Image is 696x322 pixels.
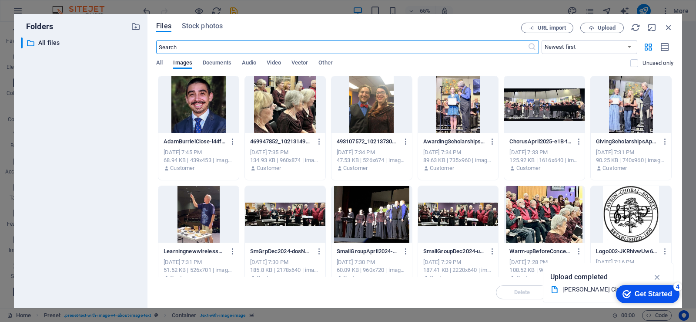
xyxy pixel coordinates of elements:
span: All [156,58,163,70]
p: Displays only files that are not in use on the website. Files added during this session can still... [642,59,673,67]
div: [DATE] 7:34 PM [337,149,407,156]
span: Images [173,58,192,70]
span: Stock photos [182,21,223,31]
div: 125.92 KB | 1616x640 | image/jpeg [509,156,579,164]
div: [DATE] 7:31 PM [596,149,666,156]
div: 47.53 KB | 526x674 | image/jpeg [337,156,407,164]
p: Logo002-JKRhivwUw6dkoYtO9N8KSw.jpg [596,247,658,255]
div: [DATE] 7:28 PM [509,258,579,266]
div: [DATE] 7:33 PM [509,149,579,156]
div: [DATE] 7:35 PM [250,149,320,156]
p: SmallGroupApril2024-GPxkFHYm3RvcrWxxLidQiw.jpg [337,247,398,255]
p: Customer [343,274,368,282]
div: 134.93 KB | 960x874 | image/jpeg [250,156,320,164]
p: ChorusApril2025-e1B-t1ozlyvjBSWZIcHAsw.jpg [509,138,571,146]
div: 51.52 KB | 526x701 | image/jpeg [164,266,234,274]
i: Minimize [647,23,657,32]
p: Customer [257,274,281,282]
i: Reload [631,23,640,32]
div: 89.63 KB | 735x960 | image/jpeg [423,156,493,164]
button: Upload [580,23,624,33]
button: URL import [521,23,573,33]
div: 108.52 KB | 960x713 | image/jpeg [509,266,579,274]
div: 185.8 KB | 2178x640 | image/jpeg [250,266,320,274]
div: [DATE] 7:34 PM [423,149,493,156]
span: Upload [598,25,616,31]
div: 187.41 KB | 2220x640 | image/jpeg [423,266,493,274]
div: 68.94 KB | 439x453 | image/jpeg [164,156,234,164]
div: [DATE] 7:45 PM [164,149,234,156]
span: Files [156,21,171,31]
p: Customer [516,274,541,282]
span: Vector [291,58,308,70]
p: Customer [430,274,454,282]
div: Get Started [26,10,63,17]
p: Folders [21,21,53,32]
p: Customer [516,164,541,172]
p: Customer [170,164,194,172]
p: Customer [170,274,194,282]
p: All files [38,38,124,48]
div: 60.09 KB | 960x720 | image/jpeg [337,266,407,274]
p: AdamBurrielClose-l44f-RPbuwQg_Uex4DhYBA.jpg [164,138,225,146]
p: 493107572_10213730203165317_602568000993345354_n-tHHjNx-cpC8CMETtqj_tGA.jpg [337,138,398,146]
div: Get Started 4 items remaining, 20% complete [7,4,70,23]
div: [DATE] 7:31 PM [164,258,234,266]
div: [DATE] 7:29 PM [423,258,493,266]
p: Customer [257,164,281,172]
span: Video [267,58,281,70]
div: 90.25 KB | 740x960 | image/jpeg [596,156,666,164]
p: 469947852_10213149725693743_2531968084991414522_n-9IFfS5DUQm_fDPZRRUFKXw.jpg [250,138,312,146]
div: ​ [21,37,23,48]
i: Create new folder [131,22,141,31]
i: Close [664,23,673,32]
div: [PERSON_NAME] Close.jpg [562,285,647,295]
p: Customer [343,164,368,172]
p: Upload completed [550,271,608,283]
span: Audio [242,58,256,70]
p: AwardingScholarshipsApril2024-zG8taaocsCWU5I-eOBSuqA.jpg [423,138,485,146]
div: [DATE] 7:16 PM [596,258,666,266]
p: GivingScholarshipsApril2024-bM0AUAJjkS9hMRkAs--Q4Q.jpg [596,138,658,146]
p: Warm-upBeforeConcert-DCUJNj1HSJUN_lAXCWNYeA.jpg [509,247,571,255]
div: 4 [64,2,73,10]
div: [DATE] 7:30 PM [250,258,320,266]
p: LearningnewwirelessmicswedonatedtoPHS-9iqDNvXaMWRwJZjHJEt4aA.jpg [164,247,225,255]
div: [DATE] 7:30 PM [337,258,407,266]
p: Customer [602,164,627,172]
p: Customer [430,164,454,172]
span: URL import [538,25,566,31]
p: SmallGroupDec2024-uDZ-JdQtelkA9LGDuKU1WQ.jpg [423,247,485,255]
span: Documents [203,58,231,70]
p: SmGrpDec2024-dosNDMIL3jbLqaX5VGmj9Q.jpg [250,247,312,255]
input: Search [156,40,527,54]
span: Other [318,58,332,70]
